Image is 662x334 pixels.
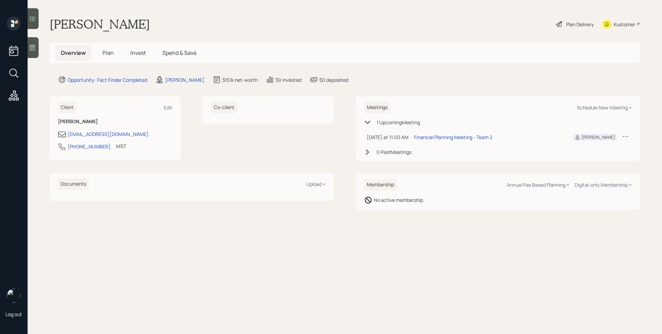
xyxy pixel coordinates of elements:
h6: Client [58,102,77,113]
h1: [PERSON_NAME] [50,17,150,32]
div: 1 Upcoming Meeting [377,119,420,126]
span: Invest [130,49,146,57]
div: Log out [6,311,22,317]
div: MST [116,143,126,150]
div: Kustomer [614,21,635,28]
div: Upload + [306,181,325,187]
h6: [PERSON_NAME] [58,119,172,125]
div: Opportunity · Fact Finder Completed [68,76,147,83]
div: $0 deposited [319,76,348,83]
h6: Meetings [364,102,390,113]
div: [PERSON_NAME] [582,134,615,140]
div: Edit [164,104,172,111]
div: $151k net-worth [222,76,258,83]
div: Digital-only Membership + [575,181,632,188]
div: [DATE] at 11:00 AM [367,134,409,141]
div: [PERSON_NAME] [165,76,204,83]
div: [PHONE_NUMBER] [68,143,111,150]
span: Plan [102,49,114,57]
div: Plan Delivery [566,21,594,28]
div: No active membership [374,196,423,204]
div: Financial Planning Meeting - Team 2 [414,134,492,141]
div: Schedule New Meeting + [577,104,632,111]
div: [EMAIL_ADDRESS][DOMAIN_NAME] [68,130,149,138]
div: Annual Fee Based Planning + [507,181,569,188]
span: Spend & Save [162,49,197,57]
img: james-distasi-headshot.png [7,289,21,303]
h6: Documents [58,178,89,190]
h6: Co-client [211,102,237,113]
div: 0 Past Meeting s [377,148,411,156]
h6: Membership [364,179,397,190]
span: Overview [61,49,86,57]
div: $0 invested [275,76,301,83]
